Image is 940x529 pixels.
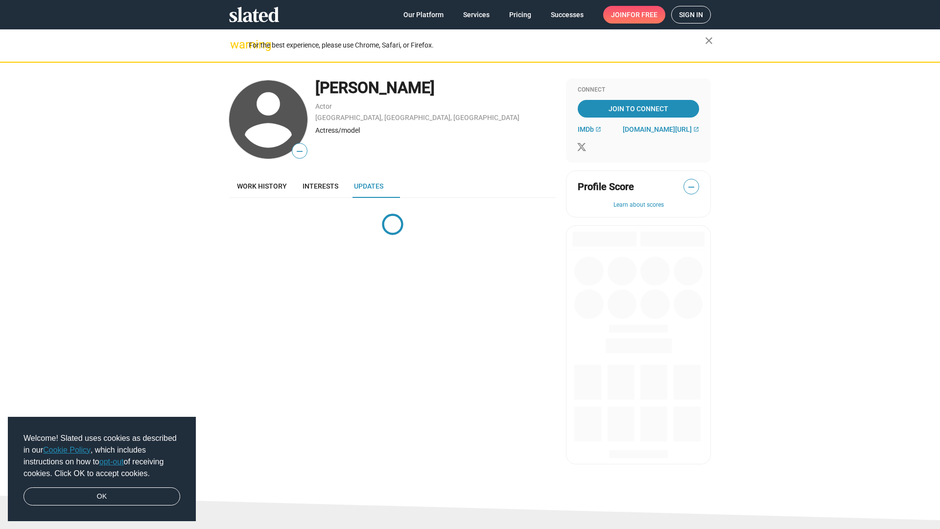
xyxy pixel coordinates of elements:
a: Cookie Policy [43,446,91,454]
span: Our Platform [403,6,444,24]
div: Actress/model [315,126,556,135]
mat-icon: warning [230,39,242,50]
mat-icon: open_in_new [693,126,699,132]
span: Profile Score [578,180,634,193]
span: [DOMAIN_NAME][URL] [623,125,692,133]
mat-icon: open_in_new [595,126,601,132]
a: [DOMAIN_NAME][URL] [623,125,699,133]
a: dismiss cookie message [23,487,180,506]
div: [PERSON_NAME] [315,77,556,98]
div: cookieconsent [8,417,196,522]
div: For the best experience, please use Chrome, Safari, or Firefox. [249,39,705,52]
button: Learn about scores [578,201,699,209]
mat-icon: close [703,35,715,47]
span: Interests [303,182,338,190]
span: Updates [354,182,383,190]
a: Our Platform [396,6,451,24]
span: Welcome! Slated uses cookies as described in our , which includes instructions on how to of recei... [23,433,180,480]
a: Join To Connect [578,100,699,118]
a: Work history [229,174,295,198]
span: Join [611,6,658,24]
span: Work history [237,182,287,190]
span: — [684,181,699,193]
a: IMDb [578,125,601,133]
span: Sign in [679,6,703,23]
a: Successes [543,6,591,24]
span: — [292,145,307,158]
a: [GEOGRAPHIC_DATA], [GEOGRAPHIC_DATA], [GEOGRAPHIC_DATA] [315,114,519,121]
a: Pricing [501,6,539,24]
a: Actor [315,102,332,110]
span: for free [627,6,658,24]
div: Connect [578,86,699,94]
a: Updates [346,174,391,198]
span: IMDb [578,125,594,133]
span: Join To Connect [580,100,697,118]
span: Successes [551,6,584,24]
a: Interests [295,174,346,198]
a: opt-out [99,457,124,466]
a: Sign in [671,6,711,24]
span: Pricing [509,6,531,24]
span: Services [463,6,490,24]
a: Services [455,6,497,24]
a: Joinfor free [603,6,665,24]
